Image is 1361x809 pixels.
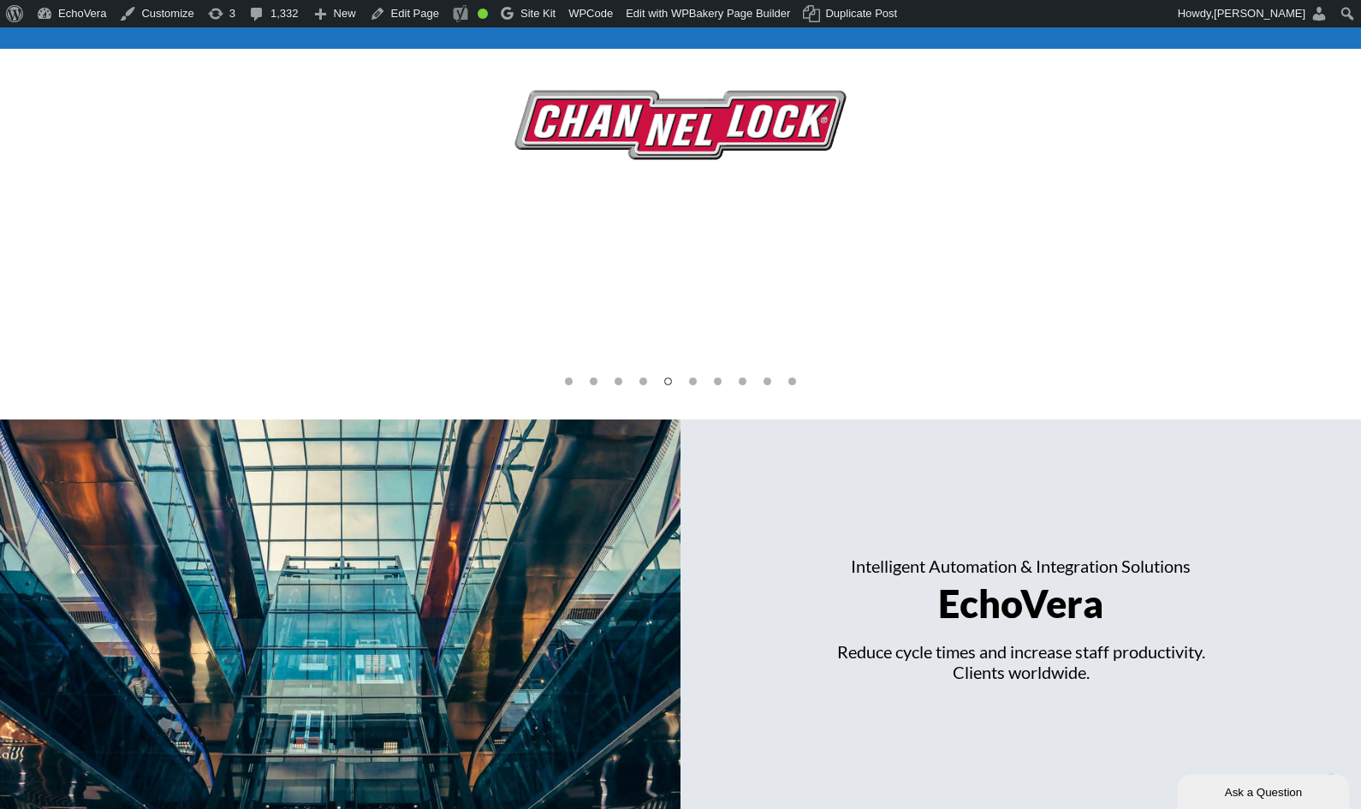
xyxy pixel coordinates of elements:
p: Reduce cycle times and increase staff productivity. Clients worldwide. [749,641,1293,682]
div: Intelligent Automation & Integration Solutions [749,556,1293,576]
div: Good [478,9,488,19]
span: [PERSON_NAME] [1214,7,1305,20]
iframe: chat widget [1178,771,1352,809]
span: Site Kit [520,7,556,20]
span: EchoVera [938,580,1103,627]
